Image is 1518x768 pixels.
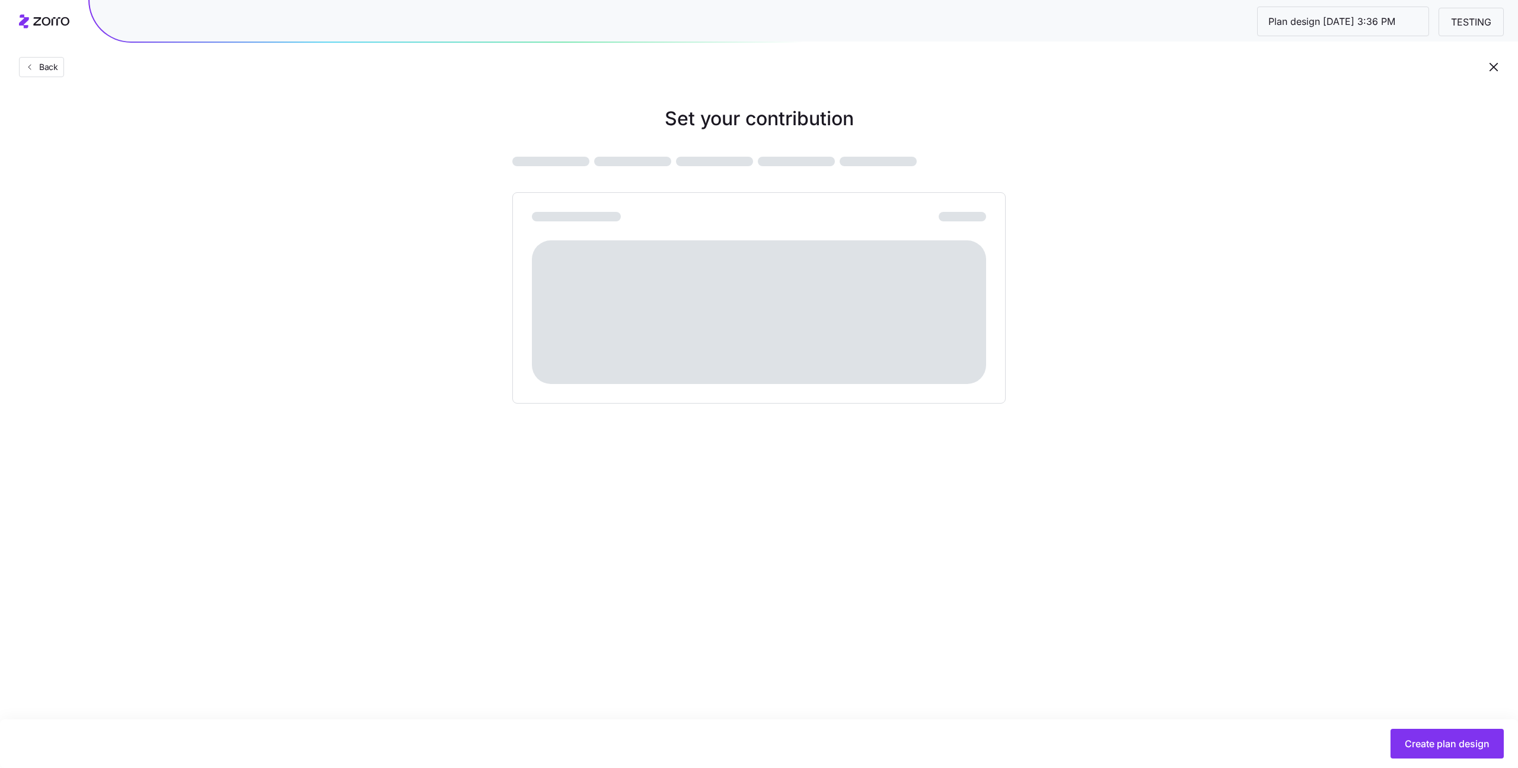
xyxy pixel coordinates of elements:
[1391,729,1504,759] button: Create plan design
[34,61,58,73] span: Back
[19,57,64,77] button: Back
[1442,15,1501,30] span: TESTING
[1405,737,1490,751] span: Create plan design
[465,104,1053,133] h1: Set your contribution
